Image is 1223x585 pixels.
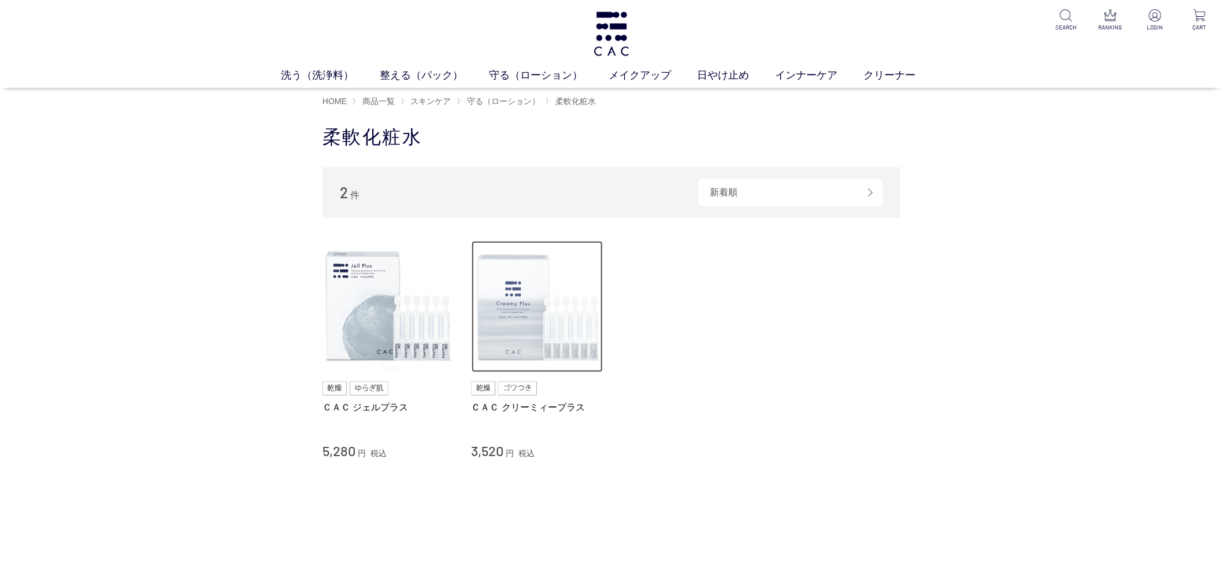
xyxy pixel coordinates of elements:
[32,18,57,28] div: v 4.0.25
[352,96,398,107] li: 〉
[490,68,609,83] a: 守る（ローション）
[1052,9,1080,32] a: SEARCH
[350,190,360,200] span: 件
[409,97,451,106] a: スキンケア
[281,68,380,83] a: 洗う（洗浄料）
[1096,9,1125,32] a: RANKING
[472,401,603,413] a: ＣＡＣ クリーミィープラス
[323,382,347,395] img: 乾燥
[1185,23,1214,32] p: CART
[555,97,596,106] span: 柔軟化粧水
[370,449,387,458] span: 税込
[1052,23,1080,32] p: SEARCH
[1141,9,1169,32] a: LOGIN
[457,96,543,107] li: 〉
[1141,23,1169,32] p: LOGIN
[323,401,454,413] a: ＣＡＣ ジェルプラス
[472,442,504,459] span: 3,520
[121,68,131,77] img: tab_keywords_by_traffic_grey.svg
[401,96,454,107] li: 〉
[472,382,496,395] img: 乾燥
[864,68,942,83] a: クリーナー
[350,382,389,395] img: ゆらぎ肌
[467,97,540,106] span: 守る（ローション）
[498,382,537,395] img: ゴワつき
[553,97,596,106] a: 柔軟化粧水
[39,68,49,77] img: tab_domain_overview_orange.svg
[411,97,451,106] span: スキンケア
[698,179,883,206] div: 新着順
[323,125,900,150] h1: 柔軟化粧水
[18,30,28,40] img: website_grey.svg
[380,68,490,83] a: 整える（パック）
[609,68,698,83] a: メイクアップ
[323,97,347,106] a: HOME
[518,449,535,458] span: 税込
[1096,23,1125,32] p: RANKING
[52,69,97,77] div: ドメイン概要
[134,69,186,77] div: キーワード流入
[30,30,198,40] div: ドメイン: [DOMAIN_NAME][PERSON_NAME]
[545,96,599,107] li: 〉
[472,241,603,373] img: ＣＡＣ クリーミィープラス
[592,12,631,56] img: logo
[18,18,28,28] img: logo_orange.svg
[323,241,454,373] img: ＣＡＣ ジェルプラス
[358,449,366,458] span: 円
[1185,9,1214,32] a: CART
[698,68,776,83] a: 日やけ止め
[506,449,514,458] span: 円
[340,183,348,201] span: 2
[465,97,540,106] a: 守る（ローション）
[323,442,355,459] span: 5,280
[360,97,395,106] a: 商品一覧
[362,97,395,106] span: 商品一覧
[776,68,864,83] a: インナーケア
